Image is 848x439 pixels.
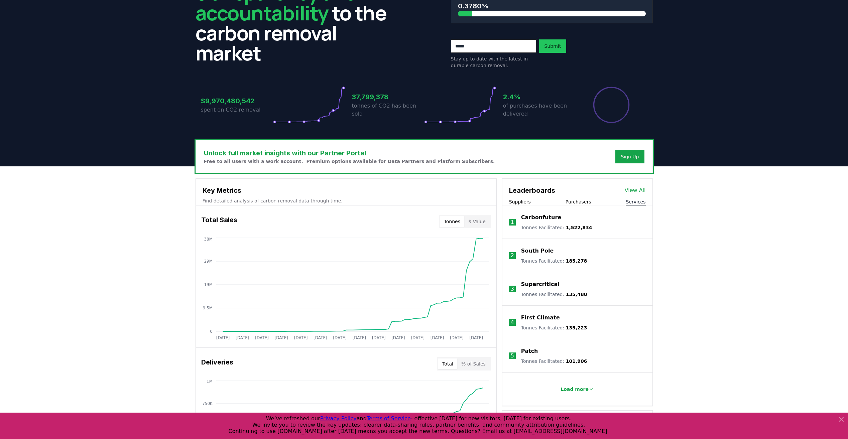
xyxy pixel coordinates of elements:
[204,237,213,242] tspan: 38M
[430,335,444,340] tspan: [DATE]
[201,106,273,114] p: spent on CO2 removal
[204,282,213,287] tspan: 19M
[561,386,589,393] p: Load more
[566,358,587,364] span: 101,906
[566,198,591,205] button: Purchasers
[372,335,385,340] tspan: [DATE]
[464,216,490,227] button: $ Value
[511,218,514,226] p: 1
[521,291,587,298] p: Tonnes Facilitated :
[440,216,464,227] button: Tonnes
[210,329,213,334] tspan: 0
[555,383,599,396] button: Load more
[333,335,347,340] tspan: [DATE]
[539,39,567,53] button: Submit
[458,1,646,11] h3: 0.3780%
[352,102,424,118] p: tonnes of CO2 has been sold
[621,153,639,160] a: Sign Up
[503,92,575,102] h3: 2.4%
[207,379,213,384] tspan: 1M
[274,335,288,340] tspan: [DATE]
[566,292,587,297] span: 135,480
[203,185,490,195] h3: Key Metrics
[521,224,592,231] p: Tonnes Facilitated :
[204,158,495,165] p: Free to all users with a work account. Premium options available for Data Partners and Platform S...
[294,335,308,340] tspan: [DATE]
[203,197,490,204] p: Find detailed analysis of carbon removal data through time.
[626,198,645,205] button: Services
[202,401,213,406] tspan: 750K
[521,247,554,255] a: South Pole
[511,318,514,326] p: 4
[566,325,587,330] span: 135,223
[566,258,587,264] span: 185,278
[521,280,560,288] a: Supercritical
[469,335,483,340] tspan: [DATE]
[352,92,424,102] h3: 37,799,378
[201,357,233,371] h3: Deliveries
[411,335,425,340] tspan: [DATE]
[204,148,495,158] h3: Unlock full market insights with our Partner Portal
[450,335,464,340] tspan: [DATE]
[216,335,230,340] tspan: [DATE]
[521,324,587,331] p: Tonnes Facilitated :
[511,352,514,360] p: 5
[566,225,592,230] span: 1,522,834
[521,314,560,322] a: First Climate
[521,358,587,364] p: Tonnes Facilitated :
[521,258,587,264] p: Tonnes Facilitated :
[314,335,327,340] tspan: [DATE]
[593,86,630,124] div: Percentage of sales delivered
[511,252,514,260] p: 2
[255,335,269,340] tspan: [DATE]
[391,335,405,340] tspan: [DATE]
[235,335,249,340] tspan: [DATE]
[521,347,538,355] a: Patch
[509,198,531,205] button: Suppliers
[201,96,273,106] h3: $9,970,480,542
[203,306,212,310] tspan: 9.5M
[438,358,457,369] button: Total
[625,186,646,194] a: View All
[352,335,366,340] tspan: [DATE]
[503,102,575,118] p: of purchases have been delivered
[615,150,644,163] button: Sign Up
[521,213,561,222] a: Carbonfuture
[511,285,514,293] p: 3
[204,259,213,264] tspan: 29M
[457,358,490,369] button: % of Sales
[451,55,536,69] p: Stay up to date with the latest in durable carbon removal.
[201,215,237,228] h3: Total Sales
[509,185,555,195] h3: Leaderboards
